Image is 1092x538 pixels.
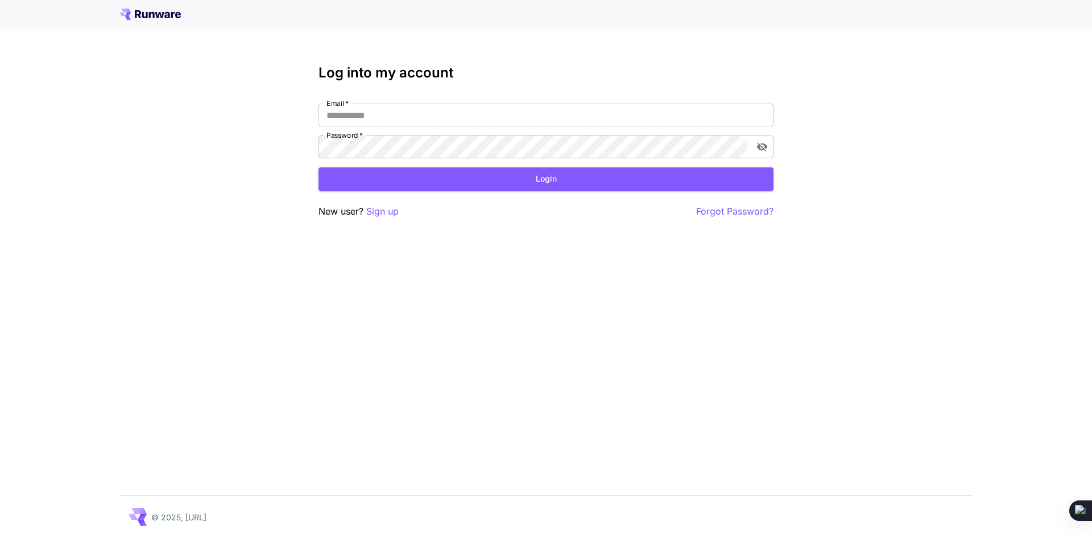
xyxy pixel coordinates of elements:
button: Forgot Password? [696,204,773,219]
p: New user? [318,204,399,219]
button: Login [318,167,773,191]
label: Password [326,130,363,140]
p: © 2025, [URL] [151,511,206,523]
h3: Log into my account [318,65,773,81]
button: toggle password visibility [752,137,772,157]
button: Sign up [366,204,399,219]
label: Email [326,98,349,108]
